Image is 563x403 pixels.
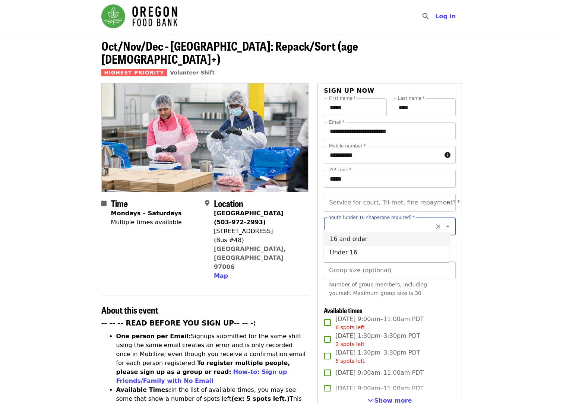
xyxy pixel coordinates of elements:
label: Youth (under 16 chaperone required) [329,215,415,220]
label: Last name [398,96,424,101]
i: map-marker-alt icon [205,200,209,207]
label: Mobile number [329,144,366,148]
strong: Mondays – Saturdays [111,210,182,217]
div: (Bus #48) [214,236,303,245]
input: ZIP code [324,170,455,188]
strong: -- -- -- READ BEFORE YOU SIGN UP-- -- -: [101,319,256,327]
strong: To register multiple people, please sign up as a group or read: [116,359,290,375]
input: Email [324,122,455,140]
label: Email [329,120,345,124]
label: First name [329,96,356,101]
li: Under 16 [324,246,450,259]
a: How-to: Sign up Friends/Family with No Email [116,368,287,384]
input: Search [433,7,439,25]
span: [DATE] 1:30pm–3:30pm PDT [335,331,420,348]
a: [GEOGRAPHIC_DATA], [GEOGRAPHIC_DATA] 97006 [214,245,286,270]
input: Mobile number [324,146,441,164]
strong: Available Times: [116,386,171,393]
span: Oct/Nov/Dec - [GEOGRAPHIC_DATA]: Repack/Sort (age [DEMOGRAPHIC_DATA]+) [101,37,358,67]
span: 6 spots left [335,324,364,330]
span: About this event [101,303,158,316]
span: Time [111,197,128,210]
input: Last name [393,98,456,116]
span: [DATE] 9:00am–11:00am PDT [335,315,424,331]
strong: [GEOGRAPHIC_DATA] (503-972-2993) [214,210,284,226]
div: [STREET_ADDRESS] [214,227,303,236]
li: 16 and older [324,232,450,246]
span: Highest Priority [101,69,167,76]
i: circle-info icon [445,152,450,159]
span: Location [214,197,243,210]
button: Open [443,197,453,208]
img: Oct/Nov/Dec - Beaverton: Repack/Sort (age 10+) organized by Oregon Food Bank [102,83,309,191]
i: search icon [423,13,428,20]
button: Map [214,272,228,280]
button: Close [443,221,453,232]
span: 5 spots left [335,358,364,364]
span: 2 spots left [335,341,364,347]
li: Signups submitted for the same shift using the same email creates an error and is only recorded o... [116,332,309,385]
div: Multiple times available [111,218,182,227]
i: calendar icon [101,200,107,207]
button: Log in [429,9,462,24]
span: Number of group members, including yourself. Maximum group size is 30 [329,282,427,296]
img: Oregon Food Bank - Home [101,4,177,28]
span: Map [214,272,228,279]
input: [object Object] [324,261,455,279]
strong: One person per Email: [116,333,191,340]
span: [DATE] 9:00am–11:00am PDT [335,368,424,377]
span: Sign up now [324,87,374,94]
input: First name [324,98,387,116]
a: Volunteer Shift [170,70,215,76]
strong: (ex: 5 spots left.) [231,395,290,402]
span: [DATE] 9:00am–11:00am PDT [335,384,424,393]
span: Log in [435,13,456,20]
span: [DATE] 1:30pm–3:30pm PDT [335,348,420,365]
button: Clear [433,221,443,232]
label: ZIP code [329,168,351,172]
span: Available times [324,305,363,315]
